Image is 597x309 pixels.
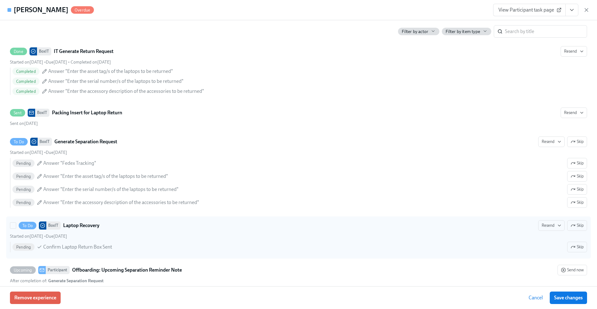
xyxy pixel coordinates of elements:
[561,107,587,118] button: SentBoxITPacking Insert for Laptop ReturnSent on[DATE]
[43,199,199,206] span: Answer "Enter the accessory description of the accessories to be returned"
[71,8,94,12] span: Overdue
[550,292,587,304] button: Save changes
[10,292,61,304] button: Remove experience
[46,266,70,274] div: Participant
[567,158,587,169] button: To DoBoxITGenerate Separation RequestResendSkipStarted on[DATE] •Due[DATE] PendingAnswer "Fedex T...
[54,48,113,55] strong: IT Generate Return Request
[446,29,480,35] span: Filter by item type
[571,160,584,166] span: Skip
[10,150,43,155] span: Tuesday, August 19th 2025, 11:25 am
[46,150,67,155] span: Friday, August 29th 2025, 9:00 am
[567,242,587,252] button: To DoBoxITLaptop RecoveryResendSkipStarted on[DATE] •Due[DATE] PendingConfirm Laptop Return Box Sent
[571,186,584,193] span: Skip
[71,59,111,65] span: Tuesday, August 19th 2025, 11:25 am
[10,268,36,273] span: Upcoming
[542,139,561,145] span: Resend
[54,138,117,145] strong: Generate Separation Request
[38,138,52,146] div: BoxIT
[48,78,183,85] span: Answer "Enter the serial number/s of the laptops to be returned"
[48,68,173,75] span: Answer "Enter the asset tag/s of the laptops to be returned"
[571,139,584,145] span: Skip
[538,136,565,147] button: To DoBoxITGenerate Separation RequestSkipStarted on[DATE] •Due[DATE] PendingAnswer "Fedex Trackin...
[43,186,178,193] span: Answer "Enter the serial number/s of the laptops to be returned"
[561,267,584,273] span: Send now
[19,223,36,228] span: To Do
[52,109,122,116] strong: Packing Insert for Laptop Return
[14,295,56,301] span: Remove experience
[10,278,104,284] div: After completion of :
[402,29,428,35] span: Filter by actor
[529,295,543,301] span: Cancel
[12,69,39,74] span: Completed
[524,292,547,304] button: Cancel
[10,49,27,54] span: Done
[12,200,35,205] span: Pending
[35,109,49,117] div: BoxIT
[493,4,566,16] a: View Participant task page
[14,5,68,15] h4: [PERSON_NAME]
[10,121,38,126] span: Tuesday, August 19th 2025, 11:25 am
[43,244,112,250] span: Confirm Laptop Return Box Sent
[10,59,43,65] span: Tuesday, August 19th 2025, 9:01 am
[12,187,35,192] span: Pending
[10,111,25,115] span: Sent
[571,222,584,229] span: Skip
[10,140,28,144] span: To Do
[398,28,439,35] button: Filter by actor
[12,174,35,179] span: Pending
[72,266,182,274] strong: Offboarding: Upcoming Separation Reminder Note
[542,222,561,229] span: Resend
[567,220,587,231] button: To DoBoxITLaptop RecoveryResendStarted on[DATE] •Due[DATE] PendingConfirm Laptop Return Box SentSkip
[46,59,67,65] span: Sunday, August 24th 2025, 9:00 am
[12,89,39,94] span: Completed
[12,161,35,166] span: Pending
[442,28,491,35] button: Filter by item type
[567,171,587,182] button: To DoBoxITGenerate Separation RequestResendSkipStarted on[DATE] •Due[DATE] PendingAnswer "Fedex T...
[565,4,578,16] button: View task page
[538,220,565,231] button: To DoBoxITLaptop RecoverySkipStarted on[DATE] •Due[DATE] PendingConfirm Laptop Return Box SentSkip
[558,265,587,275] button: UpcomingParticipantOffboarding: Upcoming Separation Reminder NoteAfter completion of: Generate Se...
[554,295,583,301] span: Save changes
[10,233,67,239] div: •
[12,79,39,84] span: Completed
[571,173,584,179] span: Skip
[505,25,587,38] input: Search by title
[571,199,584,206] span: Skip
[10,59,111,65] div: • •
[10,234,43,239] span: Tuesday, August 19th 2025, 11:25 am
[564,48,584,55] span: Resend
[63,222,99,229] strong: Laptop Recovery
[564,110,584,116] span: Resend
[10,150,67,155] div: •
[43,173,168,180] span: Answer "Enter the asset tag/s of the laptops to be returned"
[46,221,61,230] div: BoxIT
[12,245,35,250] span: Pending
[37,47,51,55] div: BoxIT
[48,278,104,283] strong: Generate Separation Request
[561,46,587,57] button: DoneBoxITIT Generate Return RequestStarted on[DATE] •Due[DATE] • Completed on[DATE]CompletedAnswe...
[567,136,587,147] button: To DoBoxITGenerate Separation RequestResendStarted on[DATE] •Due[DATE] PendingAnswer "Fedex Track...
[48,88,204,95] span: Answer "Enter the accessory description of the accessories to be returned"
[498,7,560,13] span: View Participant task page
[567,184,587,195] button: To DoBoxITGenerate Separation RequestResendSkipStarted on[DATE] •Due[DATE] PendingAnswer "Fedex T...
[567,197,587,208] button: To DoBoxITGenerate Separation RequestResendSkipStarted on[DATE] •Due[DATE] PendingAnswer "Fedex T...
[571,244,584,250] span: Skip
[46,234,67,239] span: Friday, August 29th 2025, 9:00 am
[43,160,96,167] span: Answer "Fedex Tracking"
